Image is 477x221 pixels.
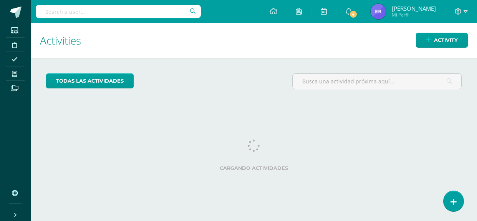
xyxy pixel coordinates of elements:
[36,5,201,18] input: Search a user…
[416,33,468,48] a: Activity
[293,74,462,89] input: Busca una actividad próxima aquí...
[349,10,357,18] span: 4
[40,23,468,58] h1: Activities
[434,33,458,47] span: Activity
[46,73,134,88] a: todas las Actividades
[392,12,436,18] span: Mi Perfil
[46,165,462,171] label: Cargando actividades
[371,4,386,19] img: ae9a95e7fb0bed71483c1d259134e85d.png
[392,5,436,12] span: [PERSON_NAME]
